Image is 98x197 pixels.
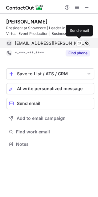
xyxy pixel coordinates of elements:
[6,140,94,149] button: Notes
[6,19,47,25] div: [PERSON_NAME]
[6,25,94,36] div: President at Showcore | Leader in Live, Hybrid, & Virtual Event Production | Business Consulting
[17,101,40,106] span: Send email
[16,141,92,147] span: Notes
[15,40,85,46] span: [EMAIL_ADDRESS][PERSON_NAME][DOMAIN_NAME]
[6,68,94,79] button: save-profile-one-click
[6,98,94,109] button: Send email
[16,129,92,135] span: Find work email
[17,71,84,76] div: Save to List / ATS / CRM
[6,4,43,11] img: ContactOut v5.3.10
[66,50,90,56] button: Reveal Button
[6,83,94,94] button: AI write personalized message
[17,116,66,121] span: Add to email campaign
[6,128,94,136] button: Find work email
[17,86,83,91] span: AI write personalized message
[6,113,94,124] button: Add to email campaign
